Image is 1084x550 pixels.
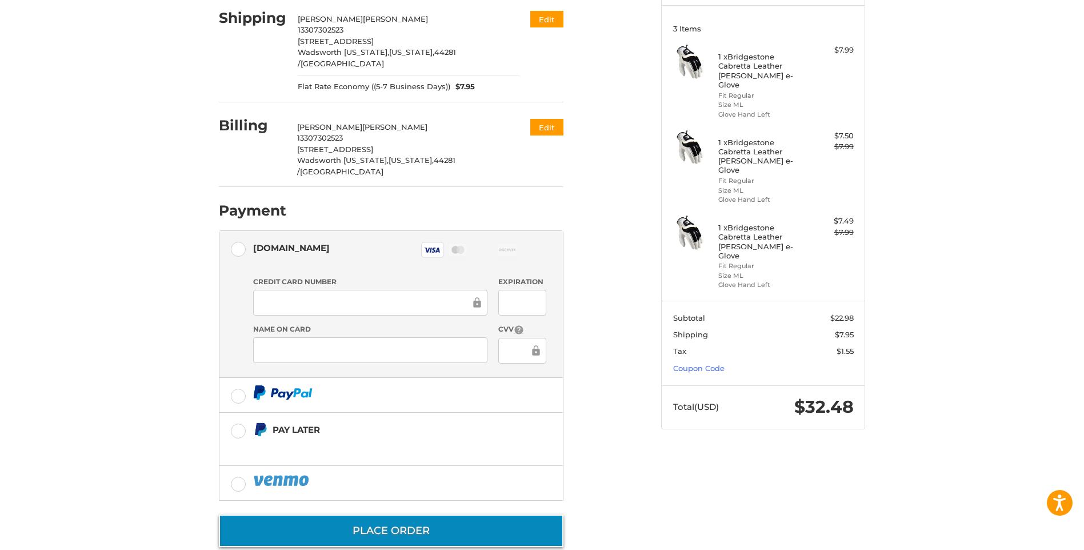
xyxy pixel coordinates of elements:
[253,441,492,452] iframe: PayPal Message 1
[718,100,806,110] li: Size ML
[219,9,286,27] h2: Shipping
[809,45,854,56] div: $7.99
[301,59,384,68] span: [GEOGRAPHIC_DATA]
[794,396,854,417] span: $32.48
[718,261,806,271] li: Fit Regular
[673,346,686,356] span: Tax
[718,91,806,101] li: Fit Regular
[809,130,854,142] div: $7.50
[673,313,705,322] span: Subtotal
[530,11,563,27] button: Edit
[297,156,455,176] span: 44281 /
[273,420,491,439] div: Pay Later
[253,238,330,257] div: [DOMAIN_NAME]
[990,519,1084,550] iframe: Google Customer Reviews
[219,117,286,134] h2: Billing
[530,119,563,135] button: Edit
[809,216,854,227] div: $7.49
[837,346,854,356] span: $1.55
[298,47,456,68] span: 44281 /
[297,133,343,142] span: 13307302523
[718,52,806,89] h4: 1 x Bridgestone Cabretta Leather [PERSON_NAME] e-Glove
[718,110,806,119] li: Glove Hand Left
[718,280,806,290] li: Glove Hand Left
[297,145,373,154] span: [STREET_ADDRESS]
[300,167,383,176] span: [GEOGRAPHIC_DATA]
[363,14,428,23] span: [PERSON_NAME]
[298,47,389,57] span: Wadsworth [US_STATE],
[389,47,434,57] span: [US_STATE],
[298,37,374,46] span: [STREET_ADDRESS]
[673,330,708,339] span: Shipping
[253,324,487,334] label: Name on Card
[298,81,450,93] span: Flat Rate Economy ((5-7 Business Days))
[297,122,362,131] span: [PERSON_NAME]
[809,141,854,153] div: $7.99
[718,223,806,260] h4: 1 x Bridgestone Cabretta Leather [PERSON_NAME] e-Glove
[718,271,806,281] li: Size ML
[253,423,267,437] img: Pay Later icon
[718,186,806,196] li: Size ML
[253,473,311,488] img: PayPal icon
[253,385,313,400] img: PayPal icon
[389,156,434,165] span: [US_STATE],
[718,195,806,205] li: Glove Hand Left
[830,313,854,322] span: $22.98
[809,227,854,238] div: $7.99
[498,277,546,287] label: Expiration
[498,324,546,335] label: CVV
[835,330,854,339] span: $7.95
[718,176,806,186] li: Fit Regular
[298,25,343,34] span: 13307302523
[219,202,286,220] h2: Payment
[219,515,563,547] button: Place Order
[297,156,389,165] span: Wadsworth [US_STATE],
[450,81,475,93] span: $7.95
[298,14,363,23] span: [PERSON_NAME]
[673,24,854,33] h3: 3 Items
[673,401,719,412] span: Total (USD)
[253,277,487,287] label: Credit Card Number
[673,364,725,373] a: Coupon Code
[718,138,806,175] h4: 1 x Bridgestone Cabretta Leather [PERSON_NAME] e-Glove
[362,122,427,131] span: [PERSON_NAME]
